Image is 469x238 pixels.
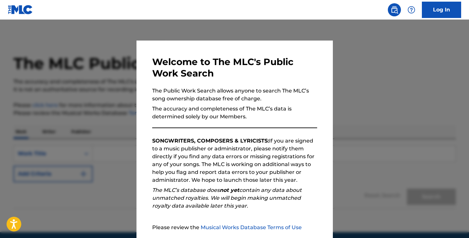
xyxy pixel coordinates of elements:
div: Help [405,3,418,16]
h3: Welcome to The MLC's Public Work Search [152,56,317,79]
img: help [407,6,415,14]
a: Log In [422,2,461,18]
p: If you are signed to a music publisher or administrator, please notify them directly if you find ... [152,137,317,184]
a: Public Search [388,3,401,16]
strong: not yet [220,187,239,193]
img: MLC Logo [8,5,33,14]
strong: SONGWRITERS, COMPOSERS & LYRICISTS: [152,138,269,144]
img: search [390,6,398,14]
p: The accuracy and completeness of The MLC’s data is determined solely by our Members. [152,105,317,121]
p: The Public Work Search allows anyone to search The MLC’s song ownership database free of charge. [152,87,317,103]
p: Please review the [152,224,317,231]
a: Musical Works Database Terms of Use [201,224,302,230]
em: The MLC’s database does contain any data about unmatched royalties. We will begin making unmatche... [152,187,302,209]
